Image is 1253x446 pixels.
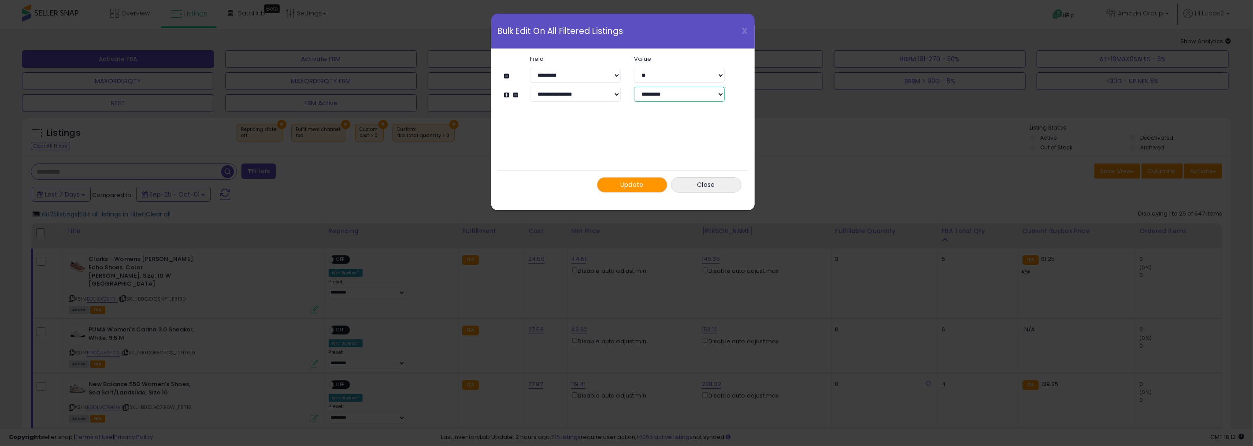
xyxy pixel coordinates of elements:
[671,177,741,193] button: Close
[742,25,748,37] span: X
[627,56,731,62] label: Value
[523,56,627,62] label: Field
[498,27,623,35] span: Bulk Edit On All Filtered Listings
[620,180,644,189] span: Update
